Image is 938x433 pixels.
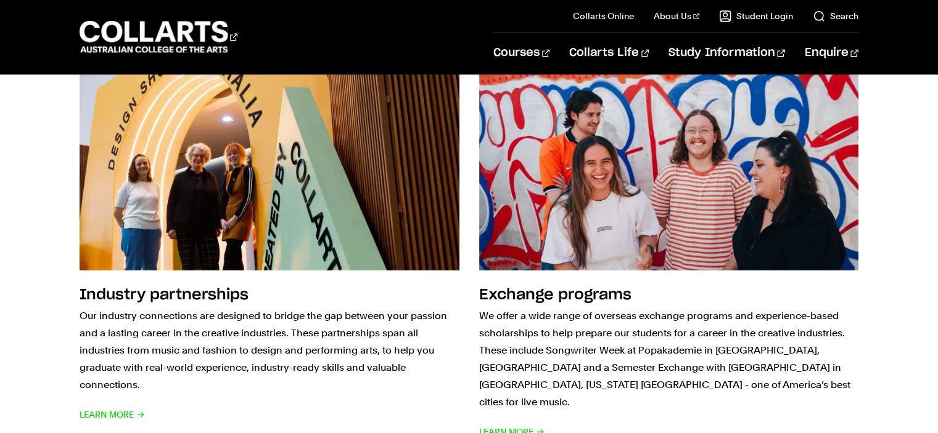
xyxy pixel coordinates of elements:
[493,33,549,73] a: Courses
[80,19,237,54] div: Go to homepage
[80,406,145,423] span: Learn More
[569,33,649,73] a: Collarts Life
[479,288,632,302] h2: Exchange programs
[573,10,634,22] a: Collarts Online
[479,307,858,411] p: We offer a wide range of overseas exchange programs and experience-based scholarships to help pre...
[80,307,459,394] p: Our industry connections are designed to bridge the gap between your passion and a lasting career...
[80,288,249,302] h2: Industry partnerships
[654,10,699,22] a: About Us
[719,10,793,22] a: Student Login
[669,33,784,73] a: Study Information
[813,10,858,22] a: Search
[805,33,858,73] a: Enquire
